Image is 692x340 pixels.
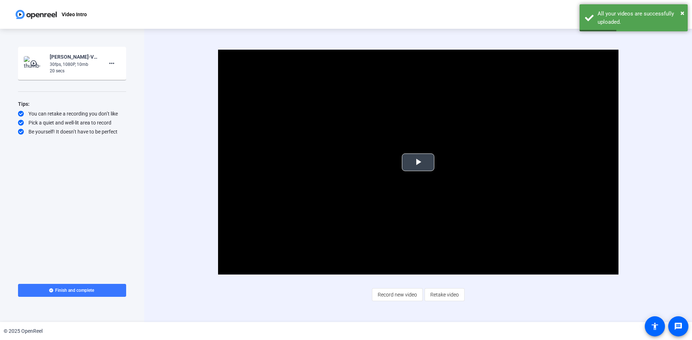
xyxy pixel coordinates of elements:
[18,284,126,297] button: Finish and complete
[50,53,98,61] div: [PERSON_NAME]-Video Intro-1754925625162-webcam
[425,288,465,301] button: Retake video
[674,322,683,331] mat-icon: message
[50,61,98,68] div: 30fps, 1080P, 10mb
[30,60,39,67] mat-icon: play_circle_outline
[378,288,417,302] span: Record new video
[402,153,434,171] button: Play Video
[18,119,126,126] div: Pick a quiet and well-lit area to record
[430,288,459,302] span: Retake video
[55,287,94,293] span: Finish and complete
[50,68,98,74] div: 20 secs
[62,10,87,19] p: Video Intro
[18,100,126,108] div: Tips:
[218,50,618,275] div: Video Player
[14,7,58,22] img: OpenReel logo
[24,56,45,71] img: thumb-nail
[372,288,423,301] button: Record new video
[18,128,126,135] div: Be yourself! It doesn’t have to be perfect
[4,327,43,335] div: © 2025 OpenReel
[680,8,684,18] button: Close
[680,9,684,17] span: ×
[107,59,116,68] mat-icon: more_horiz
[651,322,659,331] mat-icon: accessibility
[18,110,126,117] div: You can retake a recording you don’t like
[598,10,682,26] div: All your videos are successfully uploaded.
